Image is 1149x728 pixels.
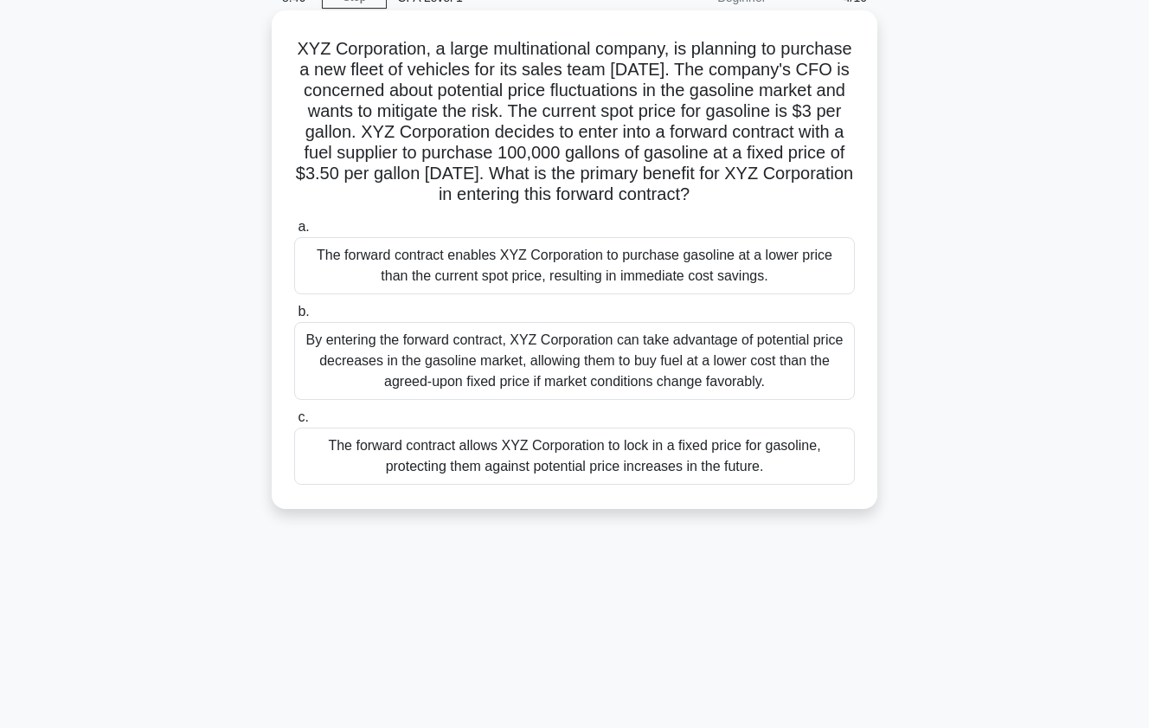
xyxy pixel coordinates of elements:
h5: XYZ Corporation, a large multinational company, is planning to purchase a new fleet of vehicles f... [292,38,857,206]
div: The forward contract enables XYZ Corporation to purchase gasoline at a lower price than the curre... [294,237,855,294]
div: The forward contract allows XYZ Corporation to lock in a fixed price for gasoline, protecting the... [294,428,855,485]
span: c. [298,409,308,424]
span: a. [298,219,309,234]
div: By entering the forward contract, XYZ Corporation can take advantage of potential price decreases... [294,322,855,400]
span: b. [298,304,309,319]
